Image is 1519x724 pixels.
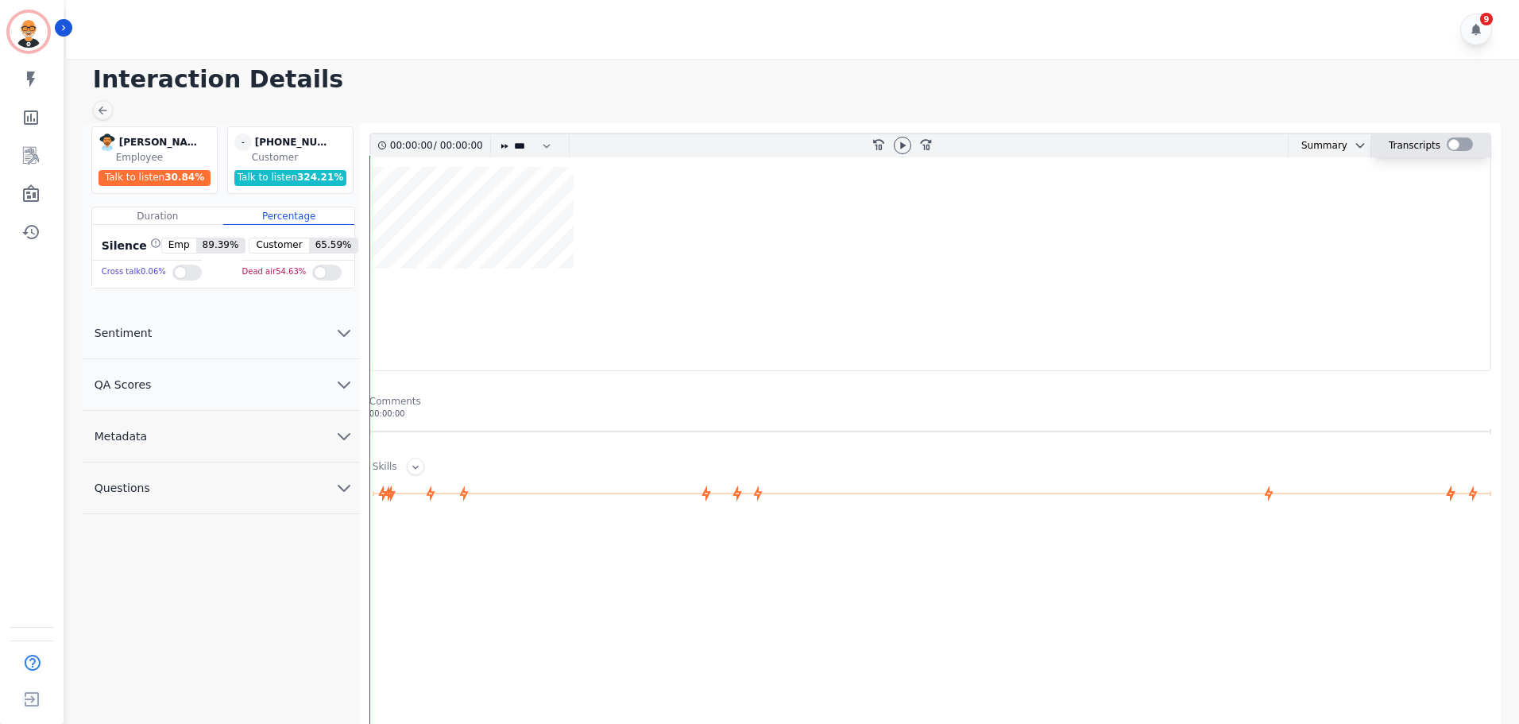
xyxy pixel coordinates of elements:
[92,207,223,225] div: Duration
[369,408,1491,420] div: 00:00:00
[334,427,354,446] svg: chevron down
[249,238,308,253] span: Customer
[1289,134,1347,157] div: Summary
[82,428,160,444] span: Metadata
[1389,134,1440,157] div: Transcripts
[223,207,354,225] div: Percentage
[234,134,252,151] span: -
[99,238,161,254] div: Silence
[234,170,347,186] div: Talk to listen
[242,261,307,284] div: Dead air 54.63 %
[93,65,1503,94] h1: Interaction Details
[82,411,360,463] button: Metadata chevron down
[82,359,360,411] button: QA Scores chevron down
[82,308,360,359] button: Sentiment chevron down
[102,261,166,284] div: Cross talk 0.06 %
[334,478,354,498] svg: chevron down
[164,172,204,183] span: 30.84 %
[82,325,164,341] span: Sentiment
[116,151,214,164] div: Employee
[82,463,360,514] button: Questions chevron down
[162,238,196,253] span: Emp
[119,134,199,151] div: [PERSON_NAME]
[255,134,334,151] div: [PHONE_NUMBER]
[1347,139,1366,152] button: chevron down
[252,151,350,164] div: Customer
[373,460,397,475] div: Skills
[369,395,1491,408] div: Comments
[390,134,434,157] div: 00:00:00
[1354,139,1366,152] svg: chevron down
[334,323,354,343] svg: chevron down
[1480,13,1493,25] div: 9
[309,238,358,253] span: 65.59 %
[99,170,211,186] div: Talk to listen
[390,134,487,157] div: /
[437,134,481,157] div: 00:00:00
[82,377,164,393] span: QA Scores
[196,238,245,253] span: 89.39 %
[82,480,163,496] span: Questions
[334,375,354,394] svg: chevron down
[297,172,343,183] span: 324.21 %
[10,13,48,51] img: Bordered avatar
